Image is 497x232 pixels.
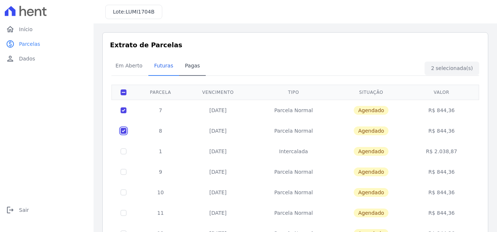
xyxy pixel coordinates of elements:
[250,182,337,203] td: Parcela Normal
[110,57,148,76] a: Em Aberto
[186,121,250,141] td: [DATE]
[135,162,186,182] td: 9
[6,54,15,63] i: person
[135,182,186,203] td: 10
[250,121,337,141] td: Parcela Normal
[135,100,186,121] td: 7
[186,182,250,203] td: [DATE]
[250,162,337,182] td: Parcela Normal
[111,58,147,73] span: Em Aberto
[150,58,178,73] span: Futuras
[148,57,179,76] a: Futuras
[179,57,206,76] a: Pagas
[354,209,388,217] span: Agendado
[110,40,481,50] h3: Extrato de Parcelas
[6,25,15,34] i: home
[19,55,35,62] span: Dados
[135,203,186,223] td: 11
[250,203,337,223] td: Parcela Normal
[19,26,33,33] span: Início
[135,141,186,162] td: 1
[186,100,250,121] td: [DATE]
[135,85,186,100] th: Parcela
[250,100,337,121] td: Parcela Normal
[186,141,250,162] td: [DATE]
[405,162,478,182] td: R$ 844,36
[6,206,15,214] i: logout
[3,51,91,66] a: personDados
[354,147,388,156] span: Agendado
[337,85,405,100] th: Situação
[405,141,478,162] td: R$ 2.038,87
[19,206,29,214] span: Sair
[126,9,155,15] span: LUMI1704B
[135,121,186,141] td: 8
[3,22,91,37] a: homeInício
[405,203,478,223] td: R$ 844,36
[6,40,15,48] i: paid
[405,121,478,141] td: R$ 844,36
[3,203,91,217] a: logoutSair
[186,203,250,223] td: [DATE]
[19,40,40,48] span: Parcelas
[3,37,91,51] a: paidParcelas
[250,85,337,100] th: Tipo
[113,8,155,16] h3: Lote:
[354,167,388,176] span: Agendado
[405,85,478,100] th: Valor
[181,58,204,73] span: Pagas
[354,106,388,115] span: Agendado
[354,126,388,135] span: Agendado
[405,100,478,121] td: R$ 844,36
[186,162,250,182] td: [DATE]
[186,85,250,100] th: Vencimento
[250,141,337,162] td: Intercalada
[405,182,478,203] td: R$ 844,36
[354,188,388,197] span: Agendado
